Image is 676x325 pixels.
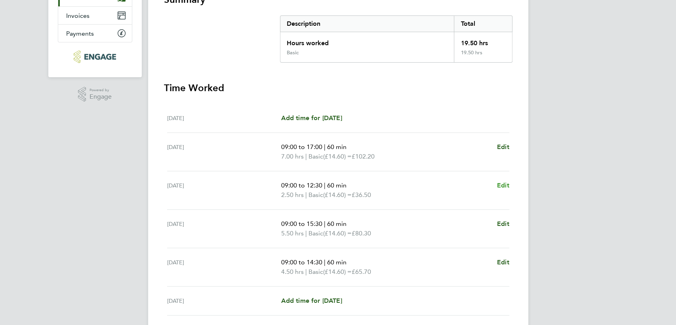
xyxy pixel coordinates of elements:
[280,32,454,50] div: Hours worked
[324,258,325,266] span: |
[281,268,303,275] span: 4.50 hrs
[287,50,299,56] div: Basic
[351,191,371,199] span: £36.50
[305,268,307,275] span: |
[66,30,94,37] span: Payments
[324,143,325,151] span: |
[308,190,323,200] span: Basic
[305,229,307,237] span: |
[324,220,325,227] span: |
[497,219,509,229] a: Edit
[281,153,303,160] span: 7.00 hrs
[327,143,346,151] span: 60 min
[167,219,281,238] div: [DATE]
[308,152,323,161] span: Basic
[323,229,351,237] span: (£14.60) =
[305,191,307,199] span: |
[167,296,281,306] div: [DATE]
[305,153,307,160] span: |
[454,32,512,50] div: 19.50 hrs
[281,297,342,304] span: Add time for [DATE]
[167,113,281,123] div: [DATE]
[497,220,509,227] span: Edit
[497,258,509,266] span: Edit
[323,268,351,275] span: (£14.60) =
[281,229,303,237] span: 5.50 hrs
[497,142,509,152] a: Edit
[454,50,512,62] div: 19.50 hrs
[281,182,322,189] span: 09:00 to 12:30
[164,82,512,94] h3: Time Worked
[66,12,89,19] span: Invoices
[74,50,116,63] img: morganhunt-logo-retina.png
[58,50,132,63] a: Go to home page
[58,25,132,42] a: Payments
[497,182,509,189] span: Edit
[327,182,346,189] span: 60 min
[167,142,281,161] div: [DATE]
[308,229,323,238] span: Basic
[167,258,281,277] div: [DATE]
[89,87,112,94] span: Powered by
[281,113,342,123] a: Add time for [DATE]
[327,258,346,266] span: 60 min
[281,258,322,266] span: 09:00 to 14:30
[497,258,509,267] a: Edit
[497,181,509,190] a: Edit
[167,181,281,200] div: [DATE]
[351,268,371,275] span: £65.70
[351,153,374,160] span: £102.20
[281,296,342,306] a: Add time for [DATE]
[327,220,346,227] span: 60 min
[323,191,351,199] span: (£14.60) =
[281,191,303,199] span: 2.50 hrs
[351,229,371,237] span: £80.30
[281,220,322,227] span: 09:00 to 15:30
[281,143,322,151] span: 09:00 to 17:00
[280,16,454,32] div: Description
[58,7,132,24] a: Invoices
[280,15,512,63] div: Summary
[454,16,512,32] div: Total
[308,267,323,277] span: Basic
[281,114,342,122] span: Add time for [DATE]
[497,143,509,151] span: Edit
[323,153,351,160] span: (£14.60) =
[78,87,112,102] a: Powered byEngage
[89,94,112,100] span: Engage
[324,182,325,189] span: |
